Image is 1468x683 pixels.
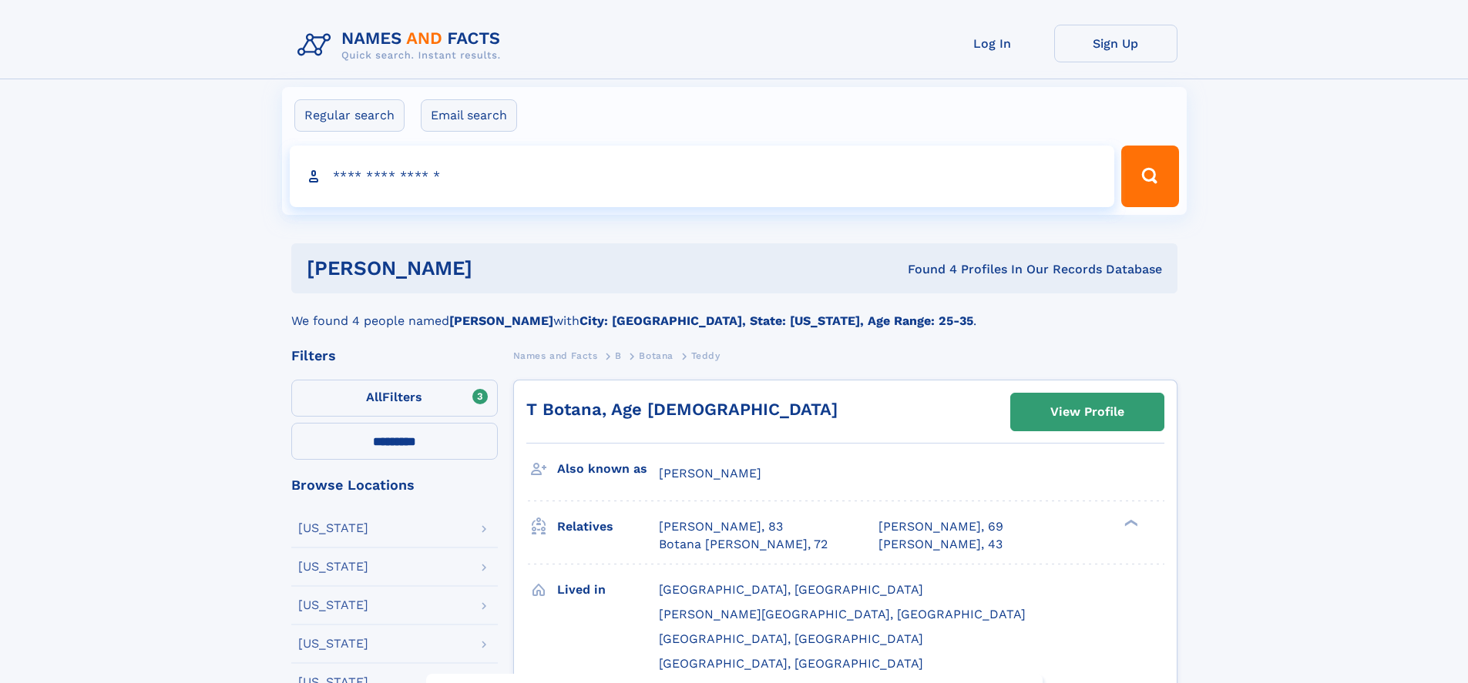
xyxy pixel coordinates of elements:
[639,346,674,365] a: Botana
[615,346,622,365] a: B
[1054,25,1177,62] a: Sign Up
[615,350,622,361] span: B
[690,261,1162,278] div: Found 4 Profiles In Our Records Database
[557,514,659,540] h3: Relatives
[659,582,923,597] span: [GEOGRAPHIC_DATA], [GEOGRAPHIC_DATA]
[307,259,690,278] h1: [PERSON_NAME]
[659,607,1026,621] span: [PERSON_NAME][GEOGRAPHIC_DATA], [GEOGRAPHIC_DATA]
[1121,146,1178,207] button: Search Button
[526,400,838,419] a: T Botana, Age [DEMOGRAPHIC_DATA]
[298,561,368,573] div: [US_STATE]
[290,146,1115,207] input: search input
[639,350,674,361] span: Botana
[659,656,923,671] span: [GEOGRAPHIC_DATA], [GEOGRAPHIC_DATA]
[659,631,923,646] span: [GEOGRAPHIC_DATA], [GEOGRAPHIC_DATA]
[421,99,517,132] label: Email search
[298,599,368,611] div: [US_STATE]
[878,536,1003,553] a: [PERSON_NAME], 43
[557,456,659,482] h3: Also known as
[579,313,973,328] b: City: [GEOGRAPHIC_DATA], State: [US_STATE], Age Range: 25-35
[931,25,1054,62] a: Log In
[1120,518,1139,528] div: ❯
[291,478,498,492] div: Browse Locations
[1011,393,1164,430] a: View Profile
[659,536,828,553] a: Botana [PERSON_NAME], 72
[691,350,721,361] span: Teddy
[513,346,598,365] a: Names and Facts
[298,522,368,534] div: [US_STATE]
[1050,394,1124,430] div: View Profile
[366,390,382,404] span: All
[291,380,498,417] label: Filters
[294,99,405,132] label: Regular search
[557,577,659,603] h3: Lived in
[291,349,498,363] div: Filters
[659,518,783,535] a: [PERSON_NAME], 83
[291,293,1177,330] div: We found 4 people named with .
[878,518,1003,535] a: [PERSON_NAME], 69
[298,638,368,650] div: [US_STATE]
[449,313,553,328] b: [PERSON_NAME]
[291,25,513,66] img: Logo Names and Facts
[659,466,761,480] span: [PERSON_NAME]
